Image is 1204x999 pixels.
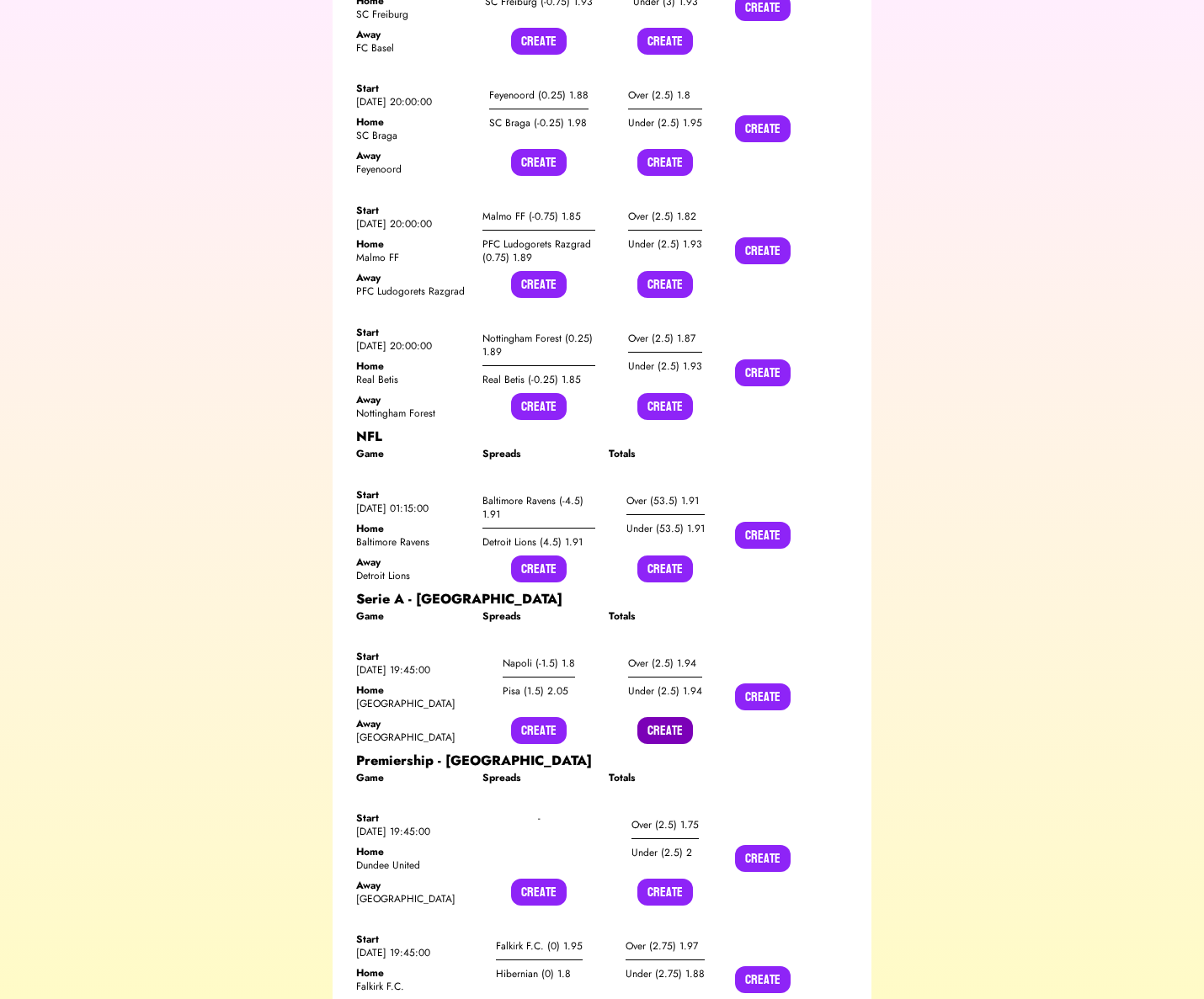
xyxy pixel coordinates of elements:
[356,339,469,353] div: [DATE] 20:00:00
[511,555,567,582] button: Create
[356,825,469,838] div: [DATE] 19:45:00
[356,271,469,284] div: Away
[356,204,469,217] div: Start
[503,650,575,678] div: Napoli (-1.5) 1.8
[356,359,469,373] div: Home
[356,502,469,515] div: [DATE] 01:15:00
[356,427,848,447] div: NFL
[356,663,469,677] div: [DATE] 19:45:00
[356,284,469,298] div: PFC Ludogorets Razgrad
[503,678,575,704] div: Pisa (1.5) 2.05
[511,393,567,420] button: Create
[538,811,541,825] div: -
[609,771,722,784] div: Totals
[637,879,693,906] button: Create
[482,203,595,231] div: Malmo FF (-0.75) 1.85
[356,447,469,460] div: Game
[735,359,791,386] button: Create
[356,237,469,251] div: Home
[735,966,791,993] button: Create
[356,569,469,582] div: Detroit Lions
[356,717,469,731] div: Away
[356,980,469,993] div: Falkirk F.C.
[356,751,848,771] div: Premiership - [GEOGRAPHIC_DATA]
[356,589,848,609] div: Serie A - [GEOGRAPHIC_DATA]
[356,82,469,95] div: Start
[628,650,702,678] div: Over (2.5) 1.94
[482,487,595,529] div: Baltimore Ravens (-4.5) 1.91
[356,129,469,142] div: SC Braga
[356,555,469,569] div: Away
[356,892,469,906] div: [GEOGRAPHIC_DATA]
[356,683,469,697] div: Home
[356,933,469,946] div: Start
[482,325,595,366] div: Nottingham Forest (0.25) 1.89
[482,447,595,460] div: Spreads
[356,946,469,959] div: [DATE] 19:45:00
[735,845,791,872] button: Create
[637,555,693,582] button: Create
[356,251,469,264] div: Malmo FF
[626,933,705,960] div: Over (2.75) 1.97
[628,231,702,258] div: Under (2.5) 1.93
[637,393,693,420] button: Create
[356,28,469,41] div: Away
[482,529,595,555] div: Detroit Lions (4.5) 1.91
[356,845,469,858] div: Home
[637,271,693,298] button: Create
[356,966,469,980] div: Home
[356,771,469,784] div: Game
[356,879,469,892] div: Away
[628,109,702,136] div: Under (2.5) 1.95
[356,149,469,162] div: Away
[511,879,567,906] button: Create
[735,683,791,710] button: Create
[489,82,589,109] div: Feyenoord (0.25) 1.88
[609,447,722,460] div: Totals
[356,95,469,109] div: [DATE] 20:00:00
[626,515,705,542] div: Under (53.5) 1.91
[482,366,595,393] div: Real Betis (-0.25) 1.85
[626,487,705,515] div: Over (53.5) 1.91
[511,717,567,744] button: Create
[356,326,469,339] div: Start
[637,149,693,176] button: Create
[356,811,469,825] div: Start
[356,115,469,129] div: Home
[356,522,469,535] div: Home
[609,609,722,623] div: Totals
[628,203,702,231] div: Over (2.5) 1.82
[637,717,693,744] button: Create
[628,82,702,109] div: Over (2.5) 1.8
[482,609,595,623] div: Spreads
[356,731,469,744] div: [GEOGRAPHIC_DATA]
[356,217,469,231] div: [DATE] 20:00:00
[356,697,469,710] div: [GEOGRAPHIC_DATA]
[735,115,791,142] button: Create
[356,858,469,872] div: Dundee United
[631,811,699,839] div: Over (2.5) 1.75
[356,535,469,549] div: Baltimore Ravens
[511,28,567,55] button: Create
[356,650,469,663] div: Start
[511,271,567,298] button: Create
[356,373,469,386] div: Real Betis
[356,488,469,502] div: Start
[356,609,469,623] div: Game
[735,522,791,549] button: Create
[628,325,702,353] div: Over (2.5) 1.87
[735,237,791,264] button: Create
[482,771,595,784] div: Spreads
[482,231,595,271] div: PFC Ludogorets Razgrad (0.75) 1.89
[356,393,469,407] div: Away
[511,149,567,176] button: Create
[631,839,699,866] div: Under (2.5) 2
[496,960,583,987] div: Hibernian (0) 1.8
[628,353,702,380] div: Under (2.5) 1.93
[626,960,705,987] div: Under (2.75) 1.88
[356,407,469,420] div: Nottingham Forest
[637,28,693,55] button: Create
[496,933,583,960] div: Falkirk F.C. (0) 1.95
[356,41,469,55] div: FC Basel
[489,109,589,136] div: SC Braga (-0.25) 1.98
